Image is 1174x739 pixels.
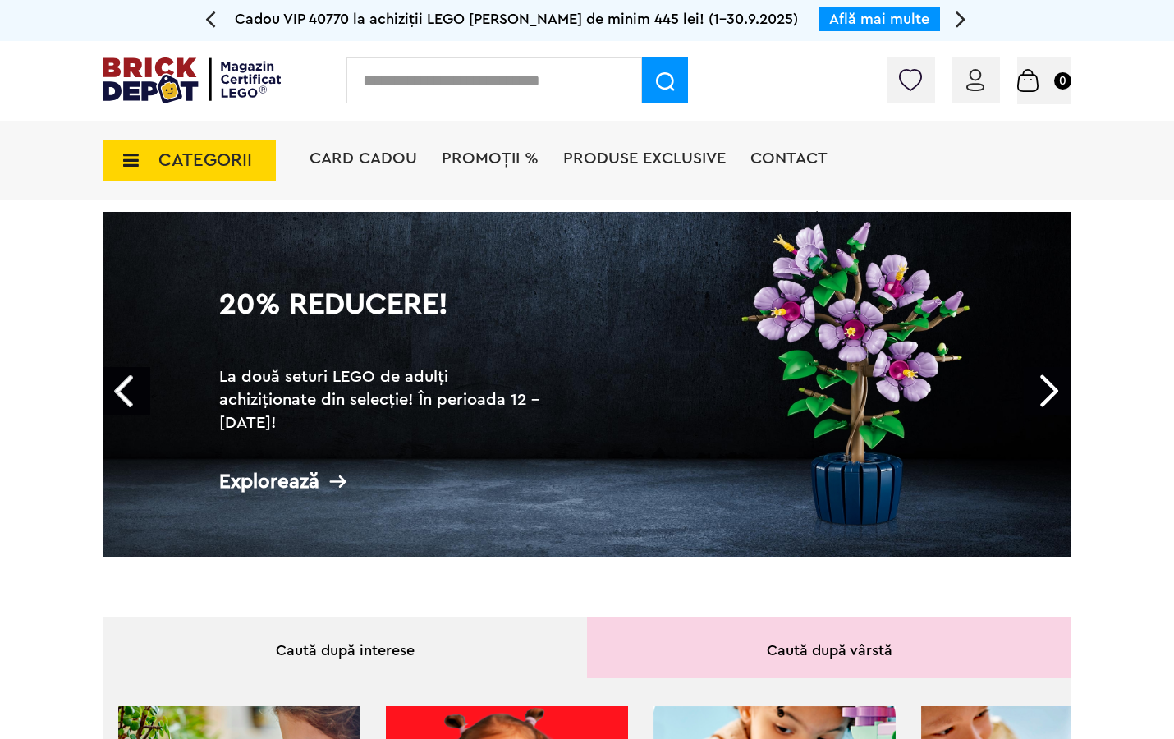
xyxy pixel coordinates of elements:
[219,365,548,434] h2: La două seturi LEGO de adulți achiziționate din selecție! În perioada 12 - [DATE]!
[750,150,828,167] a: Contact
[235,11,798,26] span: Cadou VIP 40770 la achiziții LEGO [PERSON_NAME] de minim 445 lei! (1-30.9.2025)
[310,150,417,167] a: Card Cadou
[1024,367,1071,415] a: Next
[103,617,587,678] div: Caută după interese
[219,471,548,492] div: Explorează
[103,212,1071,557] a: 20% Reducere!La două seturi LEGO de adulți achiziționate din selecție! În perioada 12 - [DATE]!Ex...
[219,290,548,349] h1: 20% Reducere!
[829,11,929,26] a: Află mai multe
[158,151,252,169] span: CATEGORII
[1054,72,1071,90] small: 0
[563,150,726,167] a: Produse exclusive
[103,367,150,415] a: Prev
[442,150,539,167] a: PROMOȚII %
[587,617,1071,678] div: Caută după vârstă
